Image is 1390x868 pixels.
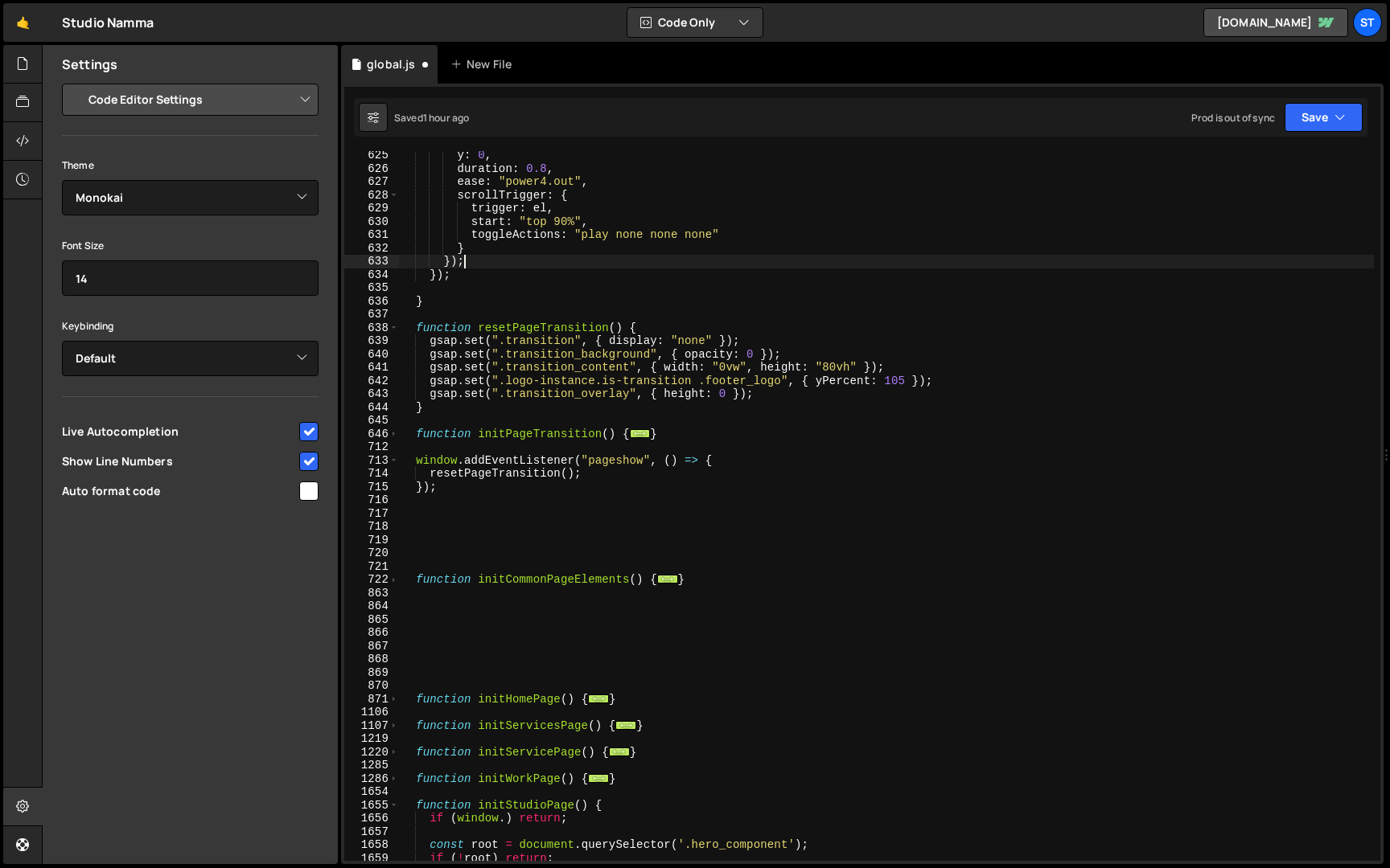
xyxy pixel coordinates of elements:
[62,13,154,32] div: Studio Namma
[344,334,399,348] div: 639
[344,799,399,813] div: 1655
[62,483,297,499] span: Auto format code
[62,158,94,174] label: Theme
[344,534,399,547] div: 719
[344,295,399,309] div: 636
[344,679,399,693] div: 870
[450,56,518,72] div: New File
[630,428,651,437] span: ...
[3,3,43,42] a: 🤙
[344,666,399,680] div: 869
[344,772,399,786] div: 1286
[344,812,399,825] div: 1656
[344,838,399,852] div: 1658
[615,720,636,729] span: ...
[423,111,470,125] div: 1 hour ago
[344,414,399,428] div: 645
[62,453,297,469] span: Show Line Numbers
[344,493,399,507] div: 716
[344,215,399,229] div: 630
[344,268,399,282] div: 634
[1285,103,1363,132] button: Save
[344,600,399,613] div: 864
[344,308,399,321] div: 637
[588,694,609,702] span: ...
[344,375,399,388] div: 642
[344,401,399,415] div: 644
[344,693,399,706] div: 871
[344,228,399,242] div: 631
[344,587,399,600] div: 863
[344,507,399,521] div: 717
[62,424,297,440] span: Live Autocompletion
[344,242,399,256] div: 632
[344,428,399,441] div: 646
[344,852,399,866] div: 1659
[344,321,399,335] div: 638
[344,759,399,772] div: 1285
[344,467,399,481] div: 714
[344,785,399,799] div: 1654
[344,348,399,362] div: 640
[657,575,678,583] span: ...
[344,825,399,839] div: 1657
[1191,111,1275,125] div: Prod is out of sync
[62,238,104,254] label: Font Size
[344,732,399,746] div: 1219
[344,640,399,653] div: 867
[344,653,399,666] div: 868
[344,626,399,640] div: 866
[344,573,399,587] div: 722
[344,560,399,574] div: 721
[609,747,630,755] span: ...
[394,111,469,125] div: Saved
[344,361,399,375] div: 641
[62,55,117,73] h2: Settings
[62,318,114,334] label: Keybinding
[344,719,399,733] div: 1107
[344,387,399,401] div: 643
[344,440,399,454] div: 712
[627,8,763,37] button: Code Only
[344,746,399,759] div: 1220
[367,56,415,72] div: global.js
[344,547,399,560] div: 720
[344,202,399,215] div: 629
[344,281,399,295] div: 635
[1203,8,1348,37] a: [DOMAIN_NAME]
[344,520,399,534] div: 718
[344,706,399,719] div: 1106
[344,613,399,627] div: 865
[588,773,609,782] span: ...
[344,481,399,494] div: 715
[344,189,399,203] div: 628
[1353,8,1382,37] a: St
[344,162,399,176] div: 626
[344,149,399,162] div: 625
[344,454,399,468] div: 713
[344,255,399,268] div: 633
[344,175,399,189] div: 627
